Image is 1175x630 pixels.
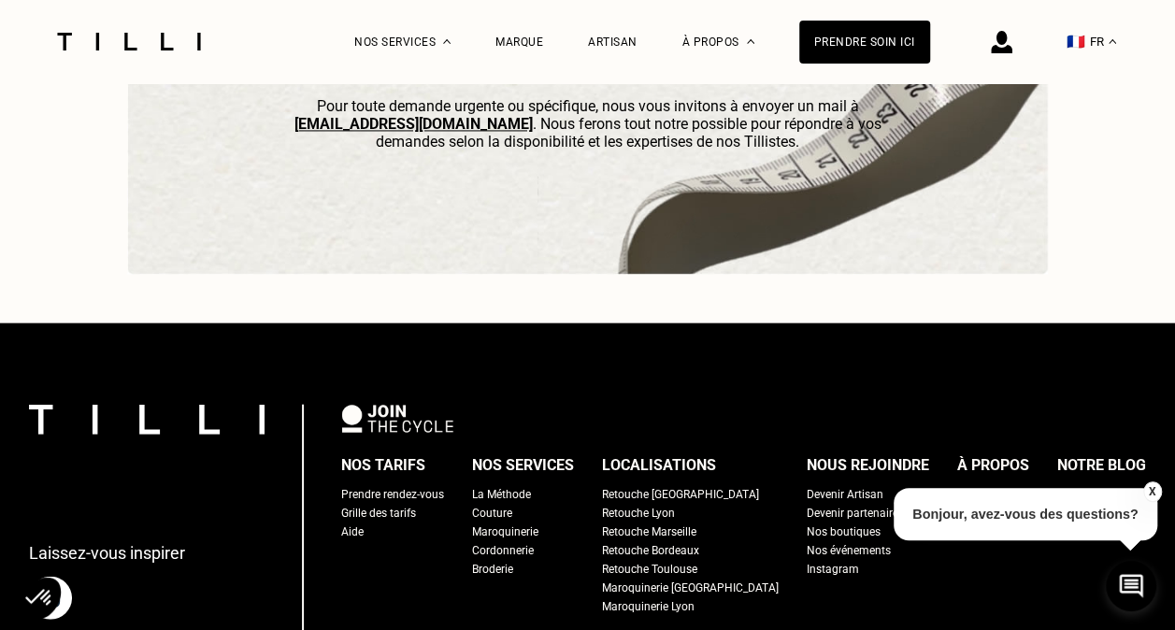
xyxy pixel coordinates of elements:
a: Broderie [472,560,513,579]
a: [EMAIL_ADDRESS][DOMAIN_NAME] [294,116,533,134]
button: X [1142,481,1161,502]
a: Nos boutiques [807,523,881,541]
a: La Méthode [472,485,531,504]
img: icône connexion [991,31,1012,53]
a: Retouche Bordeaux [602,541,699,560]
img: Menu déroulant à propos [747,39,754,44]
img: logo Join The Cycle [341,405,453,433]
a: Grille des tarifs [341,504,416,523]
a: Prendre rendez-vous [341,485,444,504]
a: Devenir Artisan [807,485,883,504]
a: Retouche Lyon [602,504,675,523]
div: Nos tarifs [341,451,425,480]
a: Retouche Toulouse [602,560,697,579]
img: Logo du service de couturière Tilli [50,33,208,50]
a: Retouche [GEOGRAPHIC_DATA] [602,485,759,504]
a: Couture [472,504,512,523]
a: Maroquinerie [GEOGRAPHIC_DATA] [602,579,779,597]
img: Menu déroulant [443,39,451,44]
div: Notre blog [1057,451,1146,480]
img: menu déroulant [1109,39,1116,44]
span: 🇫🇷 [1067,33,1085,50]
div: Localisations [602,451,716,480]
p: Bonjour, avez-vous des questions? [894,488,1157,540]
div: Nos services [472,451,574,480]
div: Nous rejoindre [807,451,929,480]
a: Aide [341,523,364,541]
a: Cordonnerie [472,541,534,560]
a: Nos événements [807,541,891,560]
p: Pour toute demande urgente ou spécifique, nous vous invitons à envoyer un mail à . Nous ferons to... [270,98,906,151]
img: logo Tilli [29,405,265,434]
div: À propos [957,451,1029,480]
a: Maroquinerie Lyon [602,597,695,616]
a: Marque [495,36,543,49]
p: Laissez-vous inspirer [29,543,185,563]
a: Instagram [807,560,859,579]
a: Devenir partenaire [807,504,898,523]
a: Retouche Marseille [602,523,696,541]
a: Maroquinerie [472,523,538,541]
a: Prendre soin ici [799,21,930,64]
a: Artisan [588,36,638,49]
